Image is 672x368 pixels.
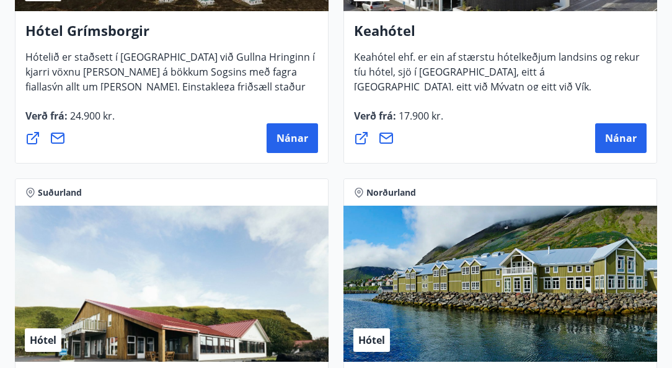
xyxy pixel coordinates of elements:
span: 17.900 kr. [396,109,443,123]
span: Verð frá : [25,109,115,133]
span: Nánar [605,131,637,145]
span: Verð frá : [354,109,443,133]
span: Hótelið er staðsett í [GEOGRAPHIC_DATA] við Gullna Hringinn í kjarri vöxnu [PERSON_NAME] á bökkum... [25,50,315,118]
span: 24.900 kr. [68,109,115,123]
h4: Hótel Grímsborgir [25,21,318,50]
span: Hótel [30,333,56,347]
span: Nánar [276,131,308,145]
button: Nánar [595,123,647,153]
h4: Keahótel [354,21,647,50]
span: Suðurland [38,186,82,199]
span: Norðurland [366,186,416,199]
span: Hótel [358,333,385,347]
span: Keahótel ehf. er ein af stærstu hótelkeðjum landsins og rekur tíu hótel, sjö í [GEOGRAPHIC_DATA],... [354,50,640,118]
button: Nánar [267,123,318,153]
